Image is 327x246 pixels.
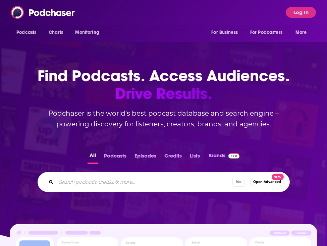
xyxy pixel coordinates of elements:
[102,151,128,164] button: Podcasts
[228,153,240,159] img: Podchaser Pro
[30,85,298,103] span: Drive Results.
[232,177,245,187] span: ⌘ K
[253,180,281,184] span: Open Advanced
[75,28,99,37] span: Monitoring
[272,174,284,181] span: New
[30,108,298,129] h2: Podchaser is the world’s best podcast database and search engine – powering discovery for listene...
[295,28,307,37] span: More
[16,230,311,238] img: Podcast Insights Header
[246,26,292,39] button: open menu
[286,7,316,18] button: Log In
[38,172,290,192] div: Search podcasts, credits, & more...
[209,151,240,164] a: BrandsPodchaser Pro
[250,178,284,186] button: Open AdvancedNew
[162,151,184,164] button: Credits
[16,28,36,37] span: Podcasts
[291,26,315,39] button: open menu
[49,28,63,37] span: Charts
[12,26,45,39] button: open menu
[56,177,232,187] input: Search podcasts, credits, & more...
[44,26,67,39] a: Charts
[11,6,75,19] img: Podchaser - Follow, Share and Rate Podcasts
[70,26,108,39] button: open menu
[132,151,158,164] button: Episodes
[207,26,246,39] button: open menu
[30,67,298,103] h1: Find Podcasts. Access Audiences.
[211,28,238,37] span: For Business
[88,151,98,164] button: All
[250,28,282,37] span: For Podcasters
[188,151,202,164] button: Lists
